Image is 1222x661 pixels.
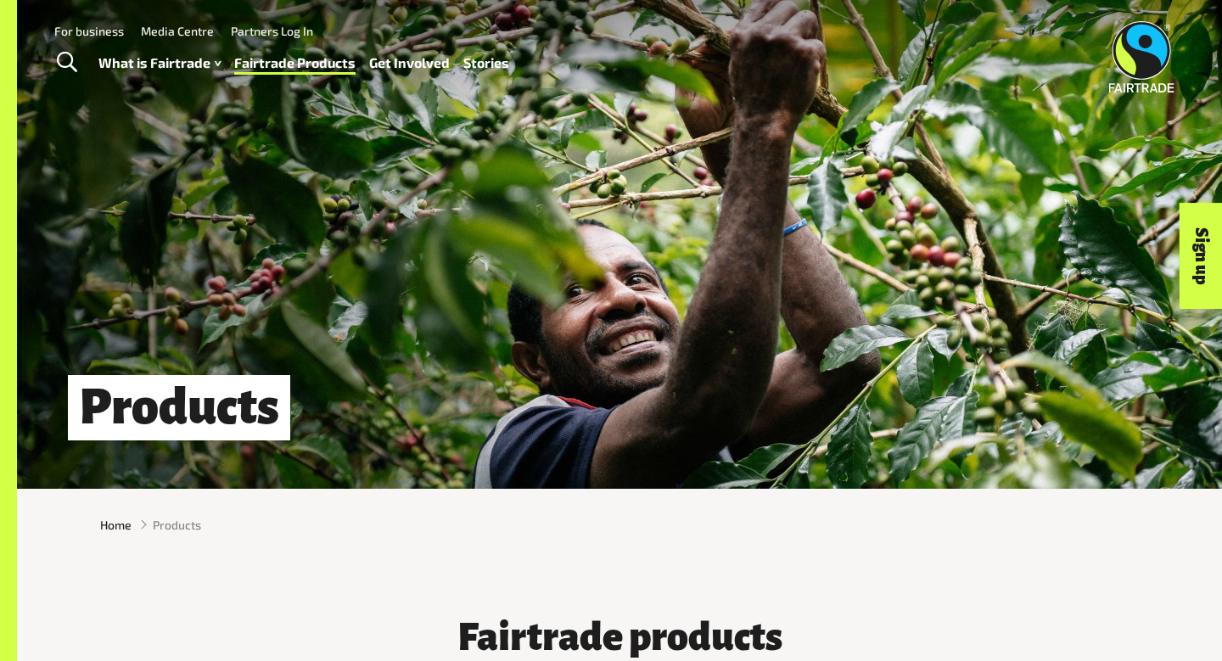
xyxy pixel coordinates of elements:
h3: Fairtrade products [365,616,874,658]
a: Stories [463,51,509,76]
a: Partners Log In [231,24,313,38]
a: Get Involved [369,51,450,76]
a: Media Centre [141,24,214,38]
a: What is Fairtrade [98,51,221,76]
span: Products [153,516,201,534]
a: Fairtrade Products [234,51,356,76]
a: For business [54,24,124,38]
img: Fairtrade Australia New Zealand logo [1109,21,1174,92]
a: Toggle Search [46,42,87,84]
a: Home [100,516,132,534]
h1: Products [68,375,290,440]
